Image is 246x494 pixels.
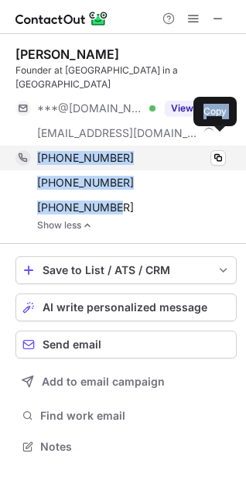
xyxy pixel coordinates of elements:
[15,436,237,458] button: Notes
[43,301,207,314] span: AI write personalized message
[37,201,134,214] span: [PHONE_NUMBER]
[43,264,210,276] div: Save to List / ATS / CRM
[15,46,119,62] div: [PERSON_NAME]
[15,368,237,396] button: Add to email campaign
[15,405,237,427] button: Find work email
[165,101,226,116] button: Reveal Button
[15,256,237,284] button: save-profile-one-click
[42,376,165,388] span: Add to email campaign
[15,63,237,91] div: Founder at [GEOGRAPHIC_DATA] in a [GEOGRAPHIC_DATA]
[37,151,134,165] span: [PHONE_NUMBER]
[15,9,108,28] img: ContactOut v5.3.10
[43,338,101,351] span: Send email
[37,101,144,115] span: ***@[DOMAIN_NAME]
[37,126,198,140] span: [EMAIL_ADDRESS][DOMAIN_NAME]
[37,176,134,190] span: [PHONE_NUMBER]
[15,293,237,321] button: AI write personalized message
[83,220,92,231] img: -
[40,440,231,454] span: Notes
[40,409,231,423] span: Find work email
[37,220,237,231] a: Show less
[15,331,237,358] button: Send email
